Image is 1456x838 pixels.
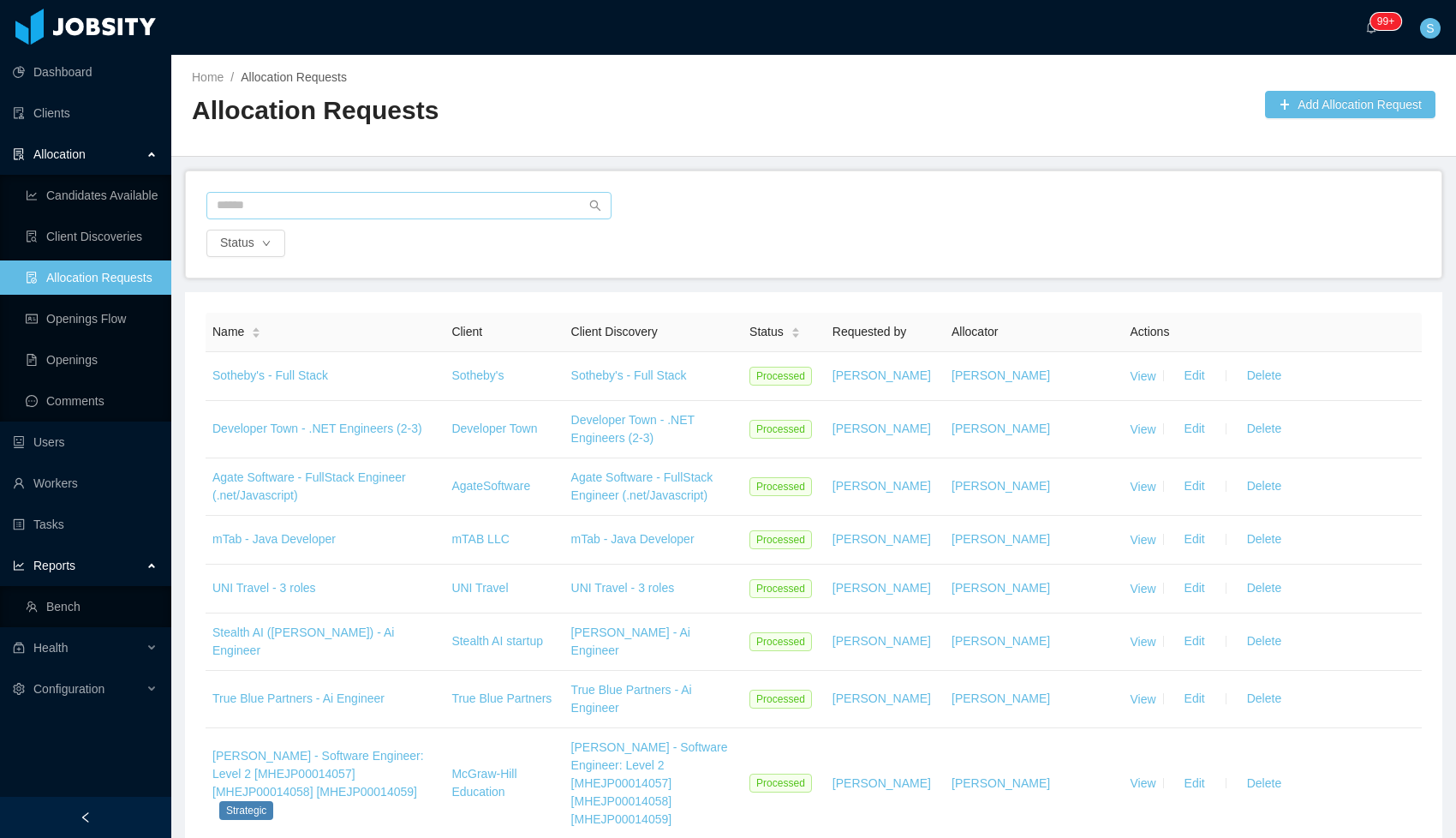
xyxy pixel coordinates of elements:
[832,581,931,595] a: [PERSON_NAME]
[1130,368,1155,382] a: View
[252,332,261,337] i: icon: caret-down
[26,178,158,212] a: icon: line-chartCandidates Available
[1130,634,1155,648] a: View
[33,682,104,696] span: Configuration
[571,413,695,445] a: Developer Town - .NET Engineers (2-3)
[451,581,508,595] a: UNI Travel
[952,581,1050,595] a: [PERSON_NAME]
[952,422,1050,435] a: [PERSON_NAME]
[26,590,158,624] a: icon: teamBench
[749,774,812,793] span: Processed
[192,93,814,129] h2: Allocation Requests
[1130,325,1169,338] span: Actions
[212,532,336,546] a: mTab - Java Developer
[1130,422,1155,435] a: View
[241,70,347,84] span: Allocation Requests
[952,368,1050,382] a: [PERSON_NAME]
[749,477,812,496] span: Processed
[1233,575,1295,602] button: Delete
[832,325,906,338] span: Requested by
[13,507,158,542] a: icon: profileTasks
[212,368,328,382] a: Sotheby's - Full Stack
[749,420,812,439] span: Processed
[571,581,675,595] a: UNI Travel - 3 roles
[26,384,158,418] a: icon: messageComments
[26,302,158,336] a: icon: idcardOpenings Flow
[212,470,406,502] a: Agate Software - FullStack Engineer (.net/Javascript)
[952,691,1050,705] a: [PERSON_NAME]
[230,70,234,84] span: /
[219,801,273,820] span: Strategic
[251,325,261,337] div: Sort
[26,260,158,295] a: icon: file-doneAllocation Requests
[26,219,158,254] a: icon: file-searchClient Discoveries
[451,634,543,648] a: Stealth AI startup
[26,343,158,377] a: icon: file-textOpenings
[832,368,931,382] a: [PERSON_NAME]
[33,559,75,572] span: Reports
[791,325,801,337] div: Sort
[1233,416,1295,443] button: Delete
[1171,362,1219,390] button: Edit
[451,767,516,799] a: McGraw-Hill Education
[13,683,25,695] i: icon: setting
[212,323,244,341] span: Name
[1130,776,1155,790] a: View
[832,776,931,790] a: [PERSON_NAME]
[952,479,1050,493] a: [PERSON_NAME]
[571,683,692,715] a: True Blue Partners - Ai Engineer
[832,479,931,493] a: [PERSON_NAME]
[13,560,25,572] i: icon: line-chart
[749,579,812,598] span: Processed
[1233,473,1295,500] button: Delete
[571,740,728,826] a: [PERSON_NAME] - Software Engineer: Level 2 [MHEJP00014057] [MHEJP00014058] [MHEJP00014059]
[1426,18,1434,39] span: S
[1171,628,1219,655] button: Edit
[571,470,713,502] a: Agate Software - FullStack Engineer (.net/Javascript)
[1233,628,1295,655] button: Delete
[13,148,25,160] i: icon: solution
[13,466,158,500] a: icon: userWorkers
[212,626,394,657] a: Stealth AI ([PERSON_NAME]) - Ai Engineer
[1171,769,1219,797] button: Edit
[571,626,690,657] a: [PERSON_NAME] - Ai Engineer
[1171,575,1219,602] button: Edit
[1171,416,1219,443] button: Edit
[1370,13,1401,30] sup: 1557
[1130,581,1155,595] a: View
[791,325,800,330] i: icon: caret-up
[1130,532,1155,546] a: View
[212,581,316,595] a: UNI Travel - 3 roles
[13,96,158,130] a: icon: auditClients
[952,532,1050,546] a: [PERSON_NAME]
[749,530,812,549] span: Processed
[571,368,687,382] a: Sotheby's - Full Stack
[1233,769,1295,797] button: Delete
[212,422,422,435] a: Developer Town - .NET Engineers (2-3)
[1171,473,1219,500] button: Edit
[451,691,552,705] a: True Blue Partners
[13,425,158,459] a: icon: robotUsers
[252,325,261,330] i: icon: caret-up
[1233,362,1295,390] button: Delete
[1171,526,1219,554] button: Edit
[749,323,784,341] span: Status
[1130,691,1155,705] a: View
[571,532,695,546] a: mTab - Java Developer
[13,55,158,89] a: icon: pie-chartDashboard
[1365,21,1377,33] i: icon: bell
[192,70,224,84] a: Home
[1265,91,1435,118] button: icon: plusAdd Allocation Request
[451,479,530,493] a: AgateSoftware
[832,634,931,648] a: [PERSON_NAME]
[206,230,285,257] button: Statusicon: down
[1130,479,1155,493] a: View
[749,632,812,651] span: Processed
[1233,685,1295,713] button: Delete
[212,691,385,705] a: True Blue Partners - Ai Engineer
[832,532,931,546] a: [PERSON_NAME]
[749,690,812,709] span: Processed
[33,641,68,655] span: Health
[571,325,658,338] span: Client Discovery
[791,332,800,337] i: icon: caret-down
